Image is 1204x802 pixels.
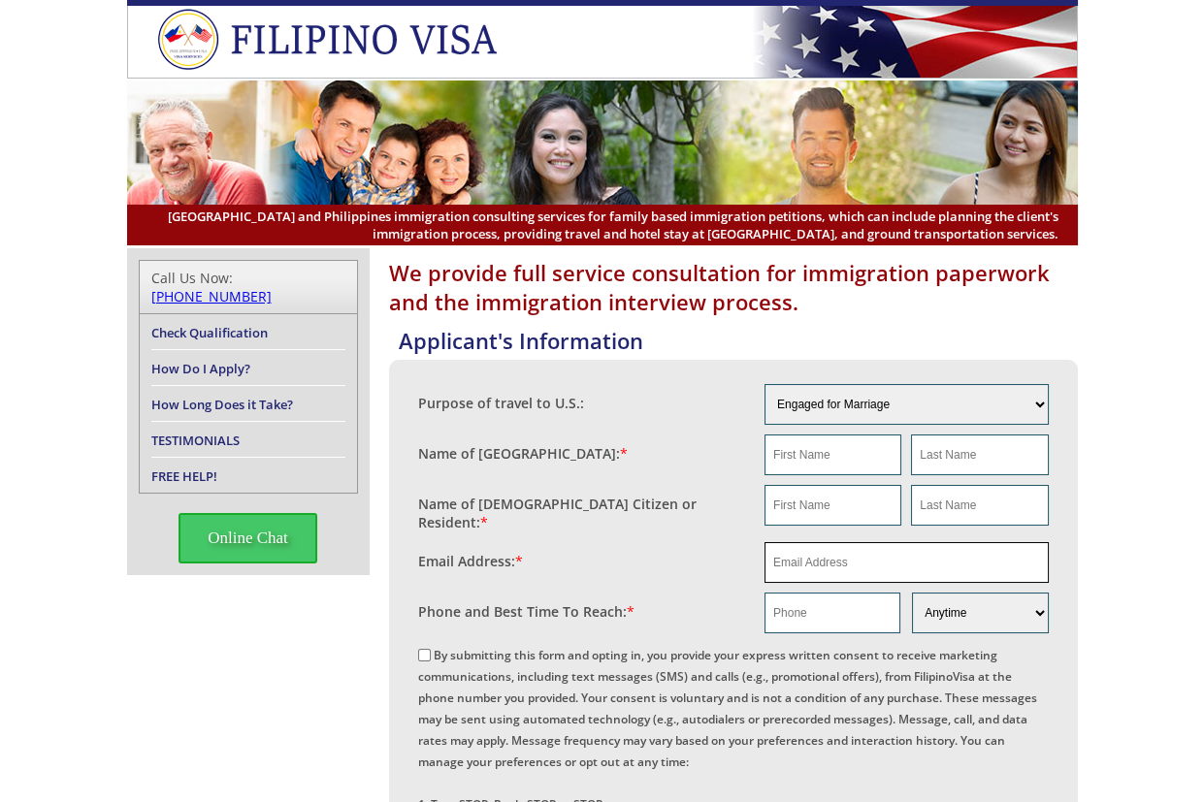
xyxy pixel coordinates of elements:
input: Phone [765,593,900,633]
a: How Do I Apply? [151,360,250,377]
input: First Name [765,485,901,526]
h1: We provide full service consultation for immigration paperwork and the immigration interview proc... [389,258,1078,316]
input: Email Address [765,542,1049,583]
div: Call Us Now: [151,269,345,305]
h4: Applicant's Information [399,326,1078,355]
a: TESTIMONIALS [151,432,240,449]
label: Name of [DEMOGRAPHIC_DATA] Citizen or Resident: [418,495,746,531]
input: By submitting this form and opting in, you provide your express written consent to receive market... [418,649,431,661]
label: Name of [GEOGRAPHIC_DATA]: [418,444,628,463]
a: [PHONE_NUMBER] [151,287,272,305]
a: Check Qualification [151,324,268,341]
span: [GEOGRAPHIC_DATA] and Philippines immigration consulting services for family based immigration pe... [146,208,1058,242]
label: Email Address: [418,552,523,570]
select: Phone and Best Reach Time are required. [912,593,1048,633]
a: How Long Does it Take? [151,396,293,413]
label: Purpose of travel to U.S.: [418,394,584,412]
span: Online Chat [179,513,317,563]
input: First Name [765,434,901,475]
input: Last Name [911,485,1048,526]
label: Phone and Best Time To Reach: [418,602,635,621]
input: Last Name [911,434,1048,475]
a: FREE HELP! [151,467,217,485]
